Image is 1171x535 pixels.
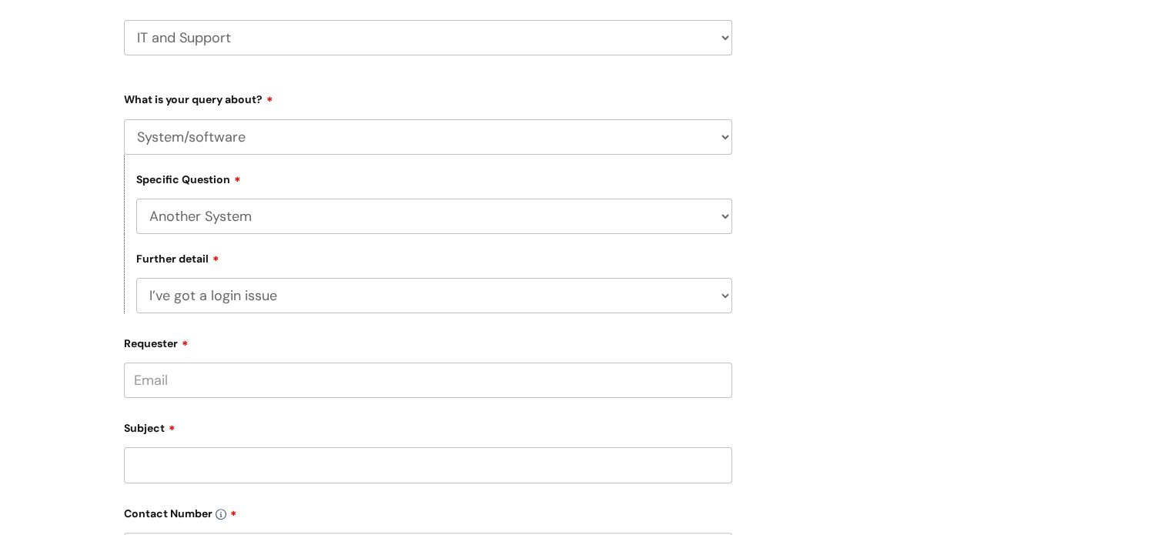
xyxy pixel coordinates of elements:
label: Specific Question [136,171,241,186]
label: Subject [124,416,732,435]
label: Contact Number [124,502,732,520]
label: Further detail [136,250,219,266]
label: Requester [124,332,732,350]
input: Email [124,363,732,398]
label: What is your query about? [124,88,732,106]
img: info-icon.svg [216,509,226,520]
